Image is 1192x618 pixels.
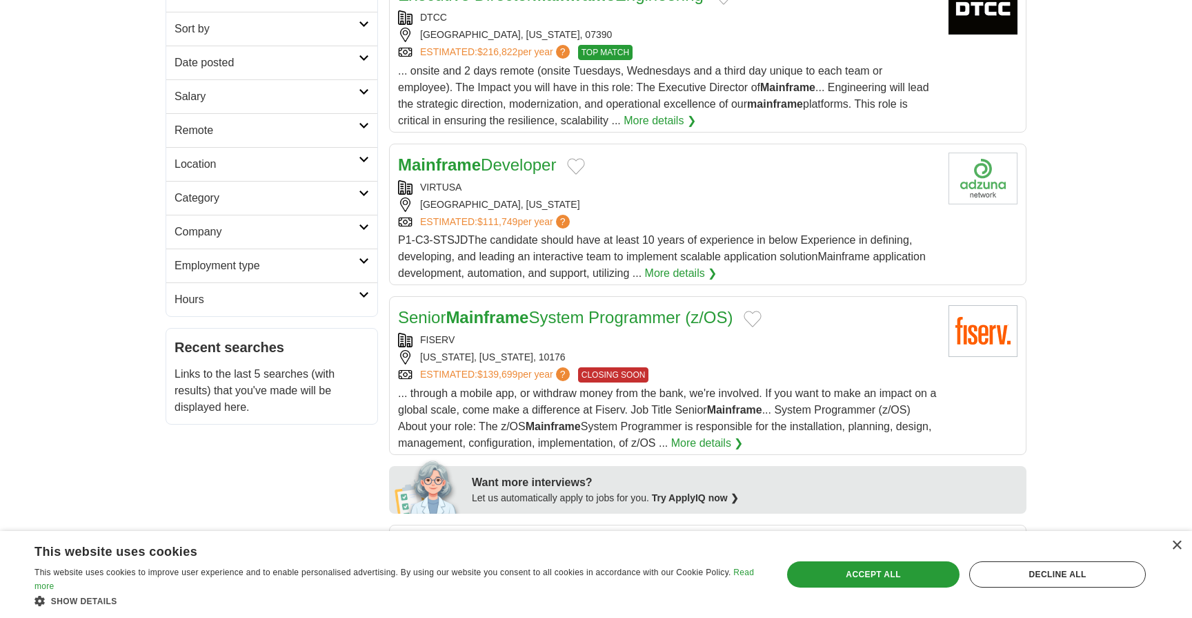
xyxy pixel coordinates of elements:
[395,458,461,514] img: apply-iq-scientist.png
[398,28,937,42] div: [GEOGRAPHIC_DATA], [US_STATE], 07390
[567,158,585,175] button: Add to favorite jobs
[446,308,528,327] strong: Mainframe
[34,568,731,577] span: This website uses cookies to improve user experience and to enable personalised advertising. By u...
[526,421,581,432] strong: Mainframe
[1171,541,1182,551] div: Close
[175,224,359,240] h2: Company
[398,65,929,126] span: ... onsite and 2 days remote (onsite Tuesdays, Wednesdays and a third day unique to each team or ...
[34,594,760,608] div: Show details
[477,369,517,380] span: $139,699
[175,21,359,37] h2: Sort by
[166,249,377,282] a: Employment type
[166,147,377,181] a: Location
[175,337,369,358] h2: Recent searches
[578,367,649,383] span: CLOSING SOON
[472,491,1018,505] div: Let us automatically apply to jobs for you.
[948,305,1017,357] img: Fiserv logo
[175,88,359,105] h2: Salary
[398,180,937,195] div: VIRTUSA
[747,98,803,110] strong: mainframe
[398,350,937,365] div: [US_STATE], [US_STATE], 10176
[556,215,570,229] span: ?
[175,366,369,416] p: Links to the last 5 searches (with results) that you've made will be displayed here.
[34,539,726,560] div: This website uses cookies
[671,435,744,452] a: More details ❯
[969,561,1146,588] div: Decline all
[420,334,455,345] a: FISERV
[420,45,573,60] a: ESTIMATED:$216,822per year?
[398,308,733,327] a: SeniorMainframeSystem Programmer (z/OS)
[398,234,926,279] span: P1-C3-STSJDThe candidate should have at least 10 years of experience in below Experience in defin...
[398,197,937,212] div: [GEOGRAPHIC_DATA], [US_STATE]
[645,265,717,282] a: More details ❯
[398,155,556,174] a: MainframeDeveloper
[175,258,359,274] h2: Employment type
[744,311,762,327] button: Add to favorite jobs
[166,282,377,316] a: Hours
[556,367,570,381] span: ?
[166,181,377,215] a: Category
[420,215,573,229] a: ESTIMATED:$111,749per year?
[787,561,960,588] div: Accept all
[472,474,1018,491] div: Want more interviews?
[166,113,377,147] a: Remote
[652,492,739,503] a: Try ApplyIQ now ❯
[166,79,377,113] a: Salary
[556,45,570,59] span: ?
[175,122,359,139] h2: Remote
[948,153,1017,204] img: Company logo
[175,291,359,308] h2: Hours
[477,216,517,227] span: $111,749
[398,387,936,449] span: ... through a mobile app, or withdraw money from the bank, we're involved. If you want to make an...
[624,113,696,129] a: More details ❯
[175,156,359,173] h2: Location
[420,367,573,383] a: ESTIMATED:$139,699per year?
[166,12,377,46] a: Sort by
[51,597,117,606] span: Show details
[166,215,377,249] a: Company
[398,155,481,174] strong: Mainframe
[578,45,633,60] span: TOP MATCH
[420,12,447,23] a: DTCC
[175,190,359,206] h2: Category
[477,46,517,57] span: $216,822
[760,81,815,93] strong: Mainframe
[175,55,359,71] h2: Date posted
[166,46,377,79] a: Date posted
[707,404,762,416] strong: Mainframe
